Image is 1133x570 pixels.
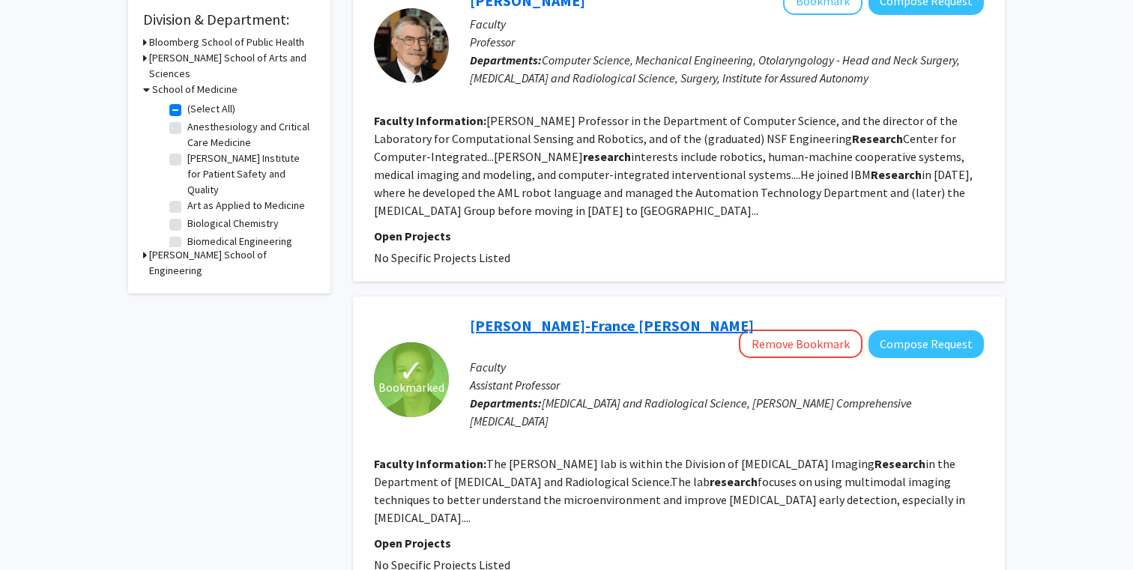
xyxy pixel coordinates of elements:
[187,151,312,198] label: [PERSON_NAME] Institute for Patient Safety and Quality
[470,395,912,428] span: [MEDICAL_DATA] and Radiological Science, [PERSON_NAME] Comprehensive [MEDICAL_DATA]
[149,34,304,50] h3: Bloomberg School of Public Health
[871,167,922,182] b: Research
[470,52,542,67] b: Departments:
[187,119,312,151] label: Anesthesiology and Critical Care Medicine
[739,330,862,358] button: Remove Bookmark
[470,15,984,33] p: Faculty
[583,149,631,164] b: research
[852,131,903,146] b: Research
[374,227,984,245] p: Open Projects
[374,113,973,218] fg-read-more: [PERSON_NAME] Professor in the Department of Computer Science, and the director of the Laboratory...
[378,378,444,396] span: Bookmarked
[152,82,238,97] h3: School of Medicine
[874,456,925,471] b: Research
[187,216,279,231] label: Biological Chemistry
[868,330,984,358] button: Compose Request to Marie-France Vidaver
[470,376,984,394] p: Assistant Professor
[187,234,292,249] label: Biomedical Engineering
[149,247,315,279] h3: [PERSON_NAME] School of Engineering
[470,33,984,51] p: Professor
[187,198,305,213] label: Art as Applied to Medicine
[11,503,64,559] iframe: Chat
[374,113,486,128] b: Faculty Information:
[399,363,424,378] span: ✓
[470,358,984,376] p: Faculty
[143,10,315,28] h2: Division & Department:
[374,250,510,265] span: No Specific Projects Listed
[187,101,235,117] label: (Select All)
[374,534,984,552] p: Open Projects
[149,50,315,82] h3: [PERSON_NAME] School of Arts and Sciences
[470,316,754,335] a: [PERSON_NAME]-France [PERSON_NAME]
[470,52,960,85] span: Computer Science, Mechanical Engineering, Otolaryngology - Head and Neck Surgery, [MEDICAL_DATA] ...
[374,456,965,525] fg-read-more: The [PERSON_NAME] lab is within the Division of [MEDICAL_DATA] Imaging in the Department of [MEDI...
[374,456,486,471] b: Faculty Information:
[470,395,542,410] b: Departments:
[710,474,758,489] b: research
